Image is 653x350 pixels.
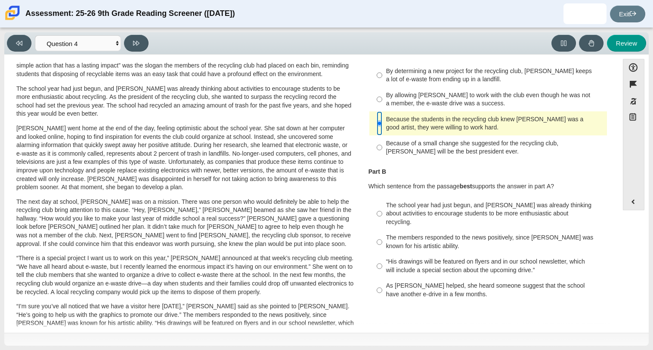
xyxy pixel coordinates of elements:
[3,4,22,22] img: Carmen School of Science & Technology
[25,3,235,24] div: Assessment: 25-26 9th Grade Reading Screener ([DATE])
[3,16,22,23] a: Carmen School of Science & Technology
[579,35,603,52] button: Raise Your Hand
[386,282,603,298] div: As [PERSON_NAME] helped, she heard someone suggest that the school have another e-drive in a few ...
[386,201,603,227] div: The school year had just begun, and [PERSON_NAME] was already thinking about activities to encour...
[623,93,644,110] button: Toggle response masking
[610,6,645,22] a: Exit
[386,258,603,274] div: “His drawings will be featured on flyers and in our school newsletter, which will include a speci...
[386,139,603,156] div: Because of a small change she suggested for the recycling club, [PERSON_NAME] will be the best pr...
[386,233,603,250] div: The members responded to the news positively, since [PERSON_NAME] was known for his artistic abil...
[623,110,644,127] button: Notepad
[460,182,472,190] b: best
[368,168,386,175] b: Part B
[368,182,608,191] p: Which sentence from the passage supports the answer in part A?
[16,85,354,118] p: The school year had just begun, and [PERSON_NAME] was already thinking about activities to encour...
[623,59,644,76] button: Open Accessibility Menu
[607,35,646,52] button: Review
[578,7,592,21] img: arryanna.winters.GXecHy
[16,254,354,296] p: “There is a special project I want us to work on this year,” [PERSON_NAME] announced at that week...
[623,193,644,210] button: Expand menu. Displays the button labels.
[9,59,614,329] div: Assessment items
[623,76,644,92] button: Flag item
[386,115,603,132] div: Because the students in the recycling club knew [PERSON_NAME] was a good artist, they were willin...
[16,302,354,336] p: “I’m sure you’ve all noticed that we have a visitor here [DATE],” [PERSON_NAME] said as she point...
[16,198,354,249] p: The next day at school, [PERSON_NAME] was on a mission. There was one person who would definitely...
[386,67,603,84] div: By determining a new project for the recycling club, [PERSON_NAME] keeps a lot of e-waste from en...
[386,91,603,108] div: By allowing [PERSON_NAME] to work with the club even though he was not a member, the e-waste driv...
[16,124,354,192] p: [PERSON_NAME] went home at the end of the day, feeling optimistic about the school year. She sat ...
